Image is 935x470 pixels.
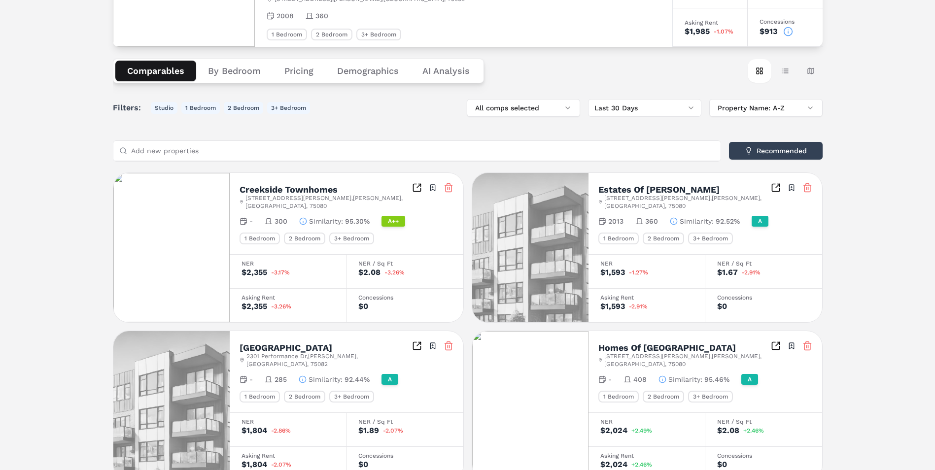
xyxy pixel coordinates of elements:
div: $2.08 [717,427,739,435]
span: Similarity : [309,216,343,226]
div: Concessions [760,19,811,25]
div: Concessions [358,295,451,301]
div: $1.67 [717,269,738,276]
span: -2.91% [629,303,648,309]
div: 1 Bedroom [598,391,639,403]
a: Inspect Comparables [412,341,422,351]
span: 300 [275,216,287,226]
div: $0 [358,302,368,310]
div: 3+ Bedroom [688,233,733,244]
div: $2,024 [600,461,627,469]
div: Asking Rent [600,453,693,459]
div: 3+ Bedroom [329,391,374,403]
span: -2.91% [742,269,761,275]
button: By Bedroom [196,61,273,81]
span: [STREET_ADDRESS][PERSON_NAME] , [PERSON_NAME] , [GEOGRAPHIC_DATA] , 75080 [604,194,771,210]
button: Similarity:95.46% [658,374,729,384]
span: +2.46% [743,428,764,434]
div: A++ [381,216,405,227]
span: 95.30% [345,216,370,226]
input: Add new properties [131,141,715,161]
span: 95.46% [704,374,729,384]
span: +2.49% [631,428,652,434]
div: $1,593 [600,269,625,276]
span: -1.07% [714,29,733,34]
button: Property Name: A-Z [709,99,823,117]
div: A [741,374,758,385]
button: Similarity:92.52% [670,216,740,226]
a: Inspect Comparables [412,183,422,193]
button: Recommended [729,142,823,160]
div: NER [600,261,693,267]
button: Comparables [115,61,196,81]
div: 2 Bedroom [284,391,325,403]
span: Filters: [113,102,147,114]
div: $1,804 [242,461,267,469]
span: Similarity : [668,374,702,384]
span: 360 [645,216,658,226]
span: 2301 Performance Dr , [PERSON_NAME] , [GEOGRAPHIC_DATA] , 75082 [246,352,412,368]
span: - [608,374,612,384]
div: $2,024 [600,427,627,435]
div: $0 [717,461,727,469]
span: -2.86% [271,428,291,434]
span: Similarity : [680,216,714,226]
div: A [381,374,398,385]
div: $0 [717,302,727,310]
div: $913 [760,28,777,35]
span: 285 [275,374,287,384]
div: NER [600,419,693,425]
div: $1.89 [358,427,379,435]
span: 360 [315,11,328,21]
a: Inspect Comparables [771,341,781,351]
div: NER [242,419,334,425]
div: Concessions [717,295,810,301]
div: Asking Rent [685,20,735,26]
span: 2013 [608,216,623,226]
div: Concessions [358,453,451,459]
button: Studio [151,102,177,114]
div: NER / Sq Ft [717,261,810,267]
div: NER [242,261,334,267]
button: Demographics [325,61,411,81]
span: -1.27% [629,269,648,275]
div: 3+ Bedroom [356,29,401,40]
button: 1 Bedroom [181,102,220,114]
button: Similarity:95.30% [299,216,370,226]
span: 92.44% [345,374,370,384]
div: 2 Bedroom [311,29,352,40]
div: $2,355 [242,269,267,276]
div: Asking Rent [242,295,334,301]
h2: Estates Of [PERSON_NAME] [598,185,720,194]
button: Pricing [273,61,325,81]
span: -2.07% [383,428,403,434]
span: 408 [633,374,647,384]
div: 2 Bedroom [643,391,684,403]
span: - [249,374,253,384]
div: $1,804 [242,427,267,435]
span: 92.52% [716,216,740,226]
div: $1,985 [685,28,710,35]
div: Asking Rent [600,295,693,301]
div: 1 Bedroom [240,233,280,244]
button: 3+ Bedroom [267,102,310,114]
button: All comps selected [467,99,580,117]
div: $2,355 [242,302,267,310]
div: 3+ Bedroom [688,391,733,403]
div: $2.08 [358,269,381,276]
span: [STREET_ADDRESS][PERSON_NAME] , [PERSON_NAME] , [GEOGRAPHIC_DATA] , 75080 [604,352,771,368]
span: 2008 [277,11,294,21]
div: 2 Bedroom [284,233,325,244]
div: NER / Sq Ft [358,261,451,267]
div: 1 Bedroom [267,29,307,40]
span: Similarity : [309,374,343,384]
a: Inspect Comparables [771,183,781,193]
span: -3.17% [271,269,290,275]
div: NER / Sq Ft [717,419,810,425]
div: A [752,216,768,227]
div: 3+ Bedroom [329,233,374,244]
div: 1 Bedroom [598,233,639,244]
button: Similarity:92.44% [299,374,370,384]
span: [STREET_ADDRESS][PERSON_NAME] , [PERSON_NAME] , [GEOGRAPHIC_DATA] , 75080 [245,194,412,210]
h2: Homes Of [GEOGRAPHIC_DATA] [598,343,736,352]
